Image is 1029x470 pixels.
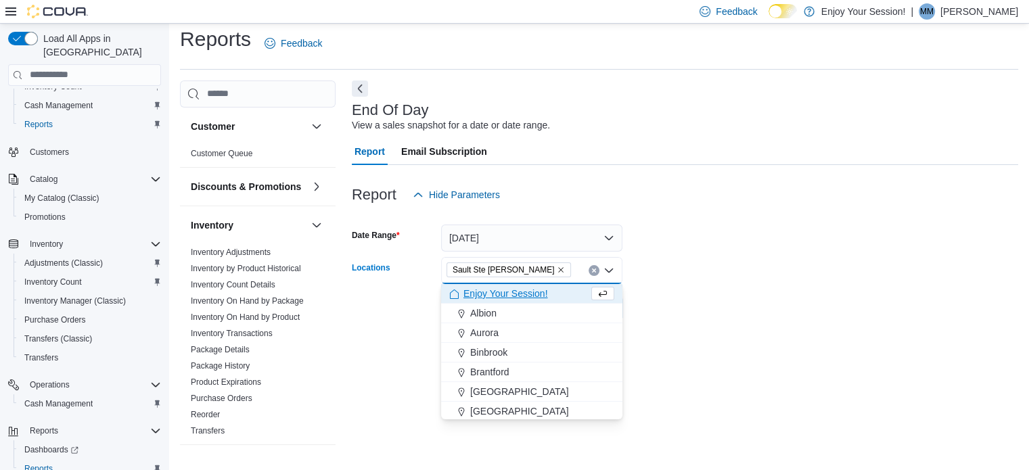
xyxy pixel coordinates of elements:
span: Catalog [24,171,161,187]
span: Inventory Manager (Classic) [19,293,161,309]
span: [GEOGRAPHIC_DATA] [470,404,569,418]
span: [GEOGRAPHIC_DATA] [470,385,569,398]
span: Inventory Manager (Classic) [24,296,126,306]
a: Customer Queue [191,149,252,158]
span: Purchase Orders [19,312,161,328]
span: Aurora [470,326,499,339]
button: Brantford [441,362,622,382]
span: Inventory Adjustments [191,247,271,258]
span: MM [920,3,934,20]
button: Remove Sault Ste Marie from selection in this group [557,266,565,274]
span: Inventory On Hand by Product [191,312,300,323]
button: My Catalog (Classic) [14,189,166,208]
span: Cash Management [24,398,93,409]
button: Inventory [24,236,68,252]
span: Email Subscription [401,138,487,165]
a: My Catalog (Classic) [19,190,105,206]
button: Purchase Orders [14,310,166,329]
button: Close list of options [603,265,614,276]
a: Adjustments (Classic) [19,255,108,271]
button: Customers [3,142,166,162]
span: Cash Management [19,97,161,114]
button: Reports [14,115,166,134]
button: Customer [191,120,306,133]
button: Reports [3,421,166,440]
span: Customers [30,147,69,158]
span: Operations [24,377,161,393]
span: Package History [191,360,250,371]
p: [PERSON_NAME] [940,3,1018,20]
span: Brantford [470,365,509,379]
span: Transfers (Classic) [24,333,92,344]
button: [GEOGRAPHIC_DATA] [441,402,622,421]
button: Hide Parameters [407,181,505,208]
button: Discounts & Promotions [308,179,325,195]
a: Feedback [259,30,327,57]
span: My Catalog (Classic) [19,190,161,206]
span: Reports [24,423,161,439]
span: Adjustments (Classic) [19,255,161,271]
button: Binbrook [441,343,622,362]
a: Dashboards [14,440,166,459]
span: Albion [470,306,497,320]
button: Promotions [14,208,166,227]
span: Cash Management [24,100,93,111]
span: Purchase Orders [24,314,86,325]
button: Inventory Manager (Classic) [14,291,166,310]
span: Cash Management [19,396,161,412]
button: Transfers [14,348,166,367]
span: Inventory [24,236,161,252]
div: Customer [180,145,336,167]
button: Transfers (Classic) [14,329,166,348]
a: Transfers [19,350,64,366]
span: Product Expirations [191,377,261,387]
span: Reports [19,116,161,133]
span: Inventory by Product Historical [191,263,301,274]
a: Promotions [19,209,71,225]
span: Dashboards [24,444,78,455]
span: Promotions [19,209,161,225]
a: Inventory by Product Historical [191,264,301,273]
a: Inventory On Hand by Package [191,296,304,306]
span: Package Details [191,344,250,355]
a: Dashboards [19,442,84,458]
a: Purchase Orders [19,312,91,328]
input: Dark Mode [769,4,797,18]
a: Product Expirations [191,377,261,387]
h1: Reports [180,26,251,53]
span: Transfers [24,352,58,363]
span: Sault Ste Marie [447,262,572,277]
p: | [911,3,913,20]
span: Load All Apps in [GEOGRAPHIC_DATA] [38,32,161,59]
a: Inventory Count [19,274,87,290]
button: Reports [24,423,64,439]
button: Operations [3,375,166,394]
button: [DATE] [441,225,622,252]
label: Date Range [352,230,400,241]
a: Inventory Adjustments [191,248,271,257]
span: Operations [30,379,70,390]
h3: Inventory [191,218,233,232]
span: Feedback [281,37,322,50]
span: Enjoy Your Session! [463,287,548,300]
button: Clear input [589,265,599,276]
button: Inventory [308,217,325,233]
span: Catalog [30,174,58,185]
a: Inventory Manager (Classic) [19,293,131,309]
button: Cash Management [14,394,166,413]
span: Binbrook [470,346,507,359]
a: Transfers [191,426,225,436]
span: Reorder [191,409,220,420]
span: Report [355,138,385,165]
h3: Customer [191,120,235,133]
div: Inventory [180,244,336,444]
button: Inventory [3,235,166,254]
span: Inventory Count Details [191,279,275,290]
div: View a sales snapshot for a date or date range. [352,118,550,133]
a: Inventory On Hand by Product [191,312,300,322]
a: Inventory Transactions [191,329,273,338]
span: Inventory [30,239,63,250]
button: Albion [441,304,622,323]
